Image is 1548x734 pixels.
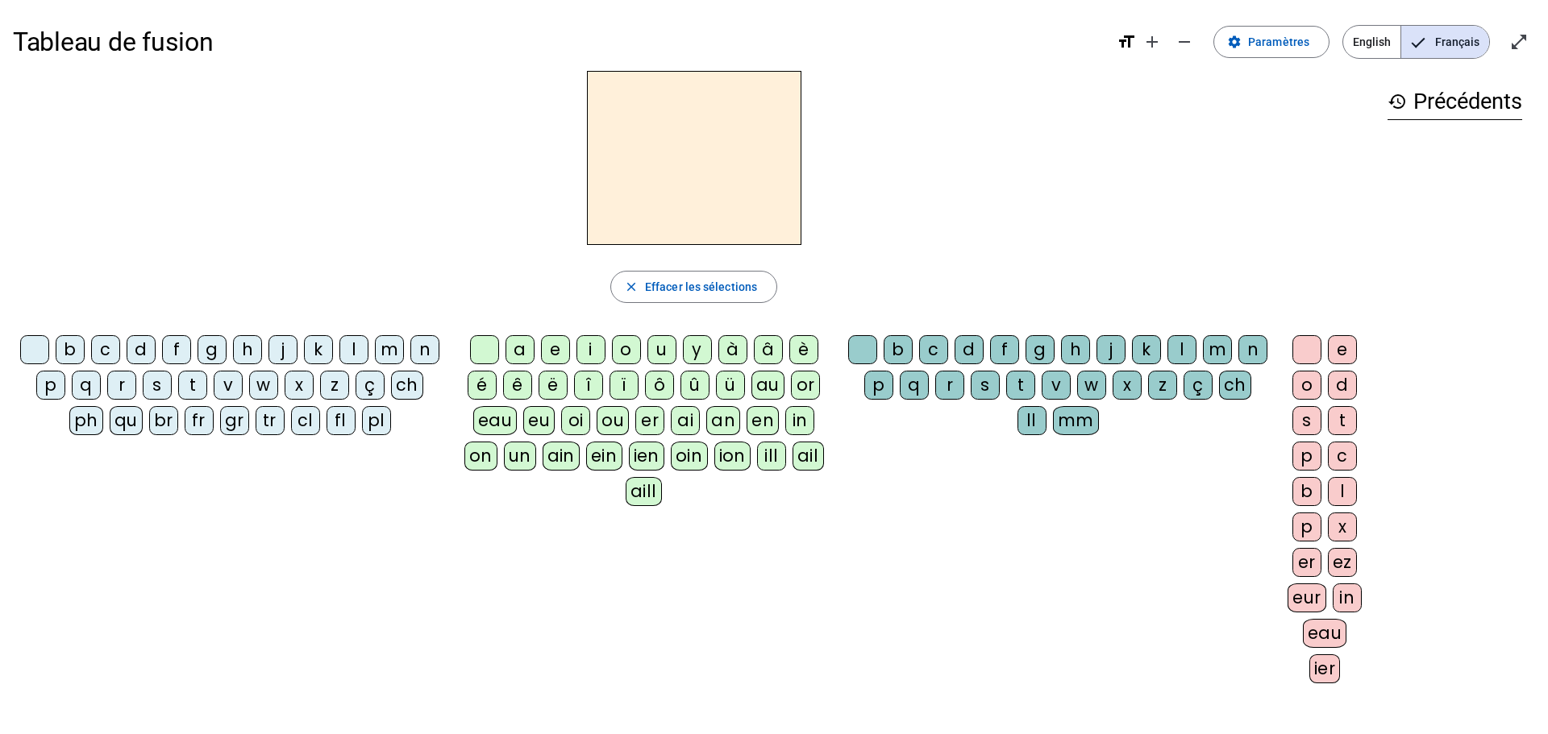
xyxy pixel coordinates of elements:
[635,406,664,435] div: er
[1227,35,1242,49] mat-icon: settings
[647,335,676,364] div: u
[1219,371,1251,400] div: ch
[1328,371,1357,400] div: d
[503,371,532,400] div: ê
[256,406,285,435] div: tr
[990,335,1019,364] div: f
[1292,512,1321,541] div: p
[178,371,207,400] div: t
[327,406,356,435] div: fl
[1117,32,1136,52] mat-icon: format_size
[624,280,639,294] mat-icon: close
[1238,335,1267,364] div: n
[110,406,143,435] div: qu
[539,371,568,400] div: ë
[1388,92,1407,111] mat-icon: history
[1292,442,1321,471] div: p
[1303,619,1347,648] div: eau
[1292,371,1321,400] div: o
[1168,26,1201,58] button: Diminuer la taille de la police
[1328,477,1357,506] div: l
[1343,26,1400,58] span: English
[391,371,423,400] div: ch
[1288,583,1326,612] div: eur
[1292,548,1321,577] div: er
[214,371,243,400] div: v
[718,335,747,364] div: à
[757,442,786,471] div: ill
[1148,371,1177,400] div: z
[1184,371,1213,400] div: ç
[1096,335,1126,364] div: j
[541,335,570,364] div: e
[523,406,555,435] div: eu
[1248,32,1309,52] span: Paramètres
[935,371,964,400] div: r
[356,371,385,400] div: ç
[680,371,709,400] div: û
[56,335,85,364] div: b
[1042,371,1071,400] div: v
[1503,26,1535,58] button: Entrer en plein écran
[375,335,404,364] div: m
[574,371,603,400] div: î
[1328,548,1357,577] div: ez
[714,442,751,471] div: ion
[1017,406,1047,435] div: ll
[268,335,298,364] div: j
[1328,406,1357,435] div: t
[91,335,120,364] div: c
[127,335,156,364] div: d
[1053,406,1099,435] div: mm
[971,371,1000,400] div: s
[107,371,136,400] div: r
[1292,406,1321,435] div: s
[1113,371,1142,400] div: x
[1328,442,1357,471] div: c
[291,406,320,435] div: cl
[543,442,580,471] div: ain
[1175,32,1194,52] mat-icon: remove
[69,406,103,435] div: ph
[249,371,278,400] div: w
[1136,26,1168,58] button: Augmenter la taille de la police
[198,335,227,364] div: g
[671,442,708,471] div: oin
[149,406,178,435] div: br
[410,335,439,364] div: n
[506,335,535,364] div: a
[1328,335,1357,364] div: e
[185,406,214,435] div: fr
[671,406,700,435] div: ai
[576,335,605,364] div: i
[320,371,349,400] div: z
[504,442,536,471] div: un
[706,406,740,435] div: an
[610,371,639,400] div: ï
[1509,32,1529,52] mat-icon: open_in_full
[1309,654,1341,683] div: ier
[1167,335,1196,364] div: l
[1077,371,1106,400] div: w
[464,442,497,471] div: on
[791,371,820,400] div: or
[793,442,824,471] div: ail
[754,335,783,364] div: â
[1132,335,1161,364] div: k
[362,406,391,435] div: pl
[610,271,777,303] button: Effacer les sélections
[955,335,984,364] div: d
[1333,583,1362,612] div: in
[1292,477,1321,506] div: b
[1342,25,1490,59] mat-button-toggle-group: Language selection
[285,371,314,400] div: x
[233,335,262,364] div: h
[864,371,893,400] div: p
[72,371,101,400] div: q
[645,277,757,297] span: Effacer les sélections
[1203,335,1232,364] div: m
[339,335,368,364] div: l
[919,335,948,364] div: c
[473,406,518,435] div: eau
[1061,335,1090,364] div: h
